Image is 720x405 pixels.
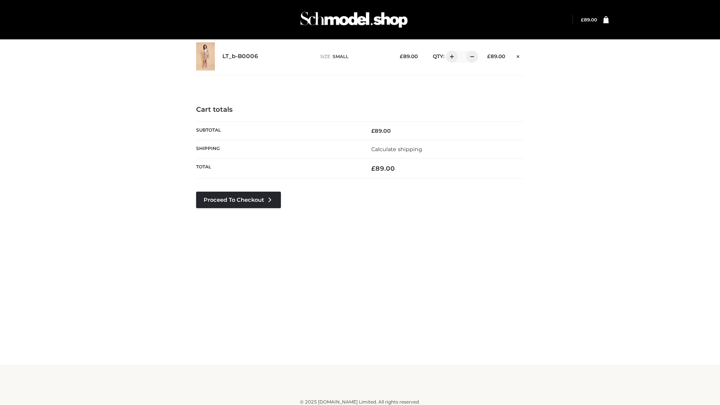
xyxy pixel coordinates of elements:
th: Shipping [196,140,360,158]
bdi: 89.00 [487,53,505,59]
a: Remove this item [513,51,524,60]
bdi: 89.00 [371,127,391,134]
span: £ [371,127,375,134]
a: Calculate shipping [371,146,422,153]
img: Schmodel Admin 964 [298,5,410,34]
p: size : [320,53,388,60]
span: £ [371,165,375,172]
th: Total [196,159,360,178]
h4: Cart totals [196,106,524,114]
span: £ [487,53,490,59]
bdi: 89.00 [371,165,395,172]
img: LT_b-B0006 - SMALL [196,42,215,70]
bdi: 89.00 [400,53,418,59]
span: SMALL [333,54,348,59]
span: £ [400,53,403,59]
a: Proceed to Checkout [196,192,281,208]
bdi: 89.00 [581,17,597,22]
div: QTY: [425,51,475,63]
span: £ [581,17,584,22]
a: £89.00 [581,17,597,22]
th: Subtotal [196,121,360,140]
a: LT_b-B0006 [222,53,258,60]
